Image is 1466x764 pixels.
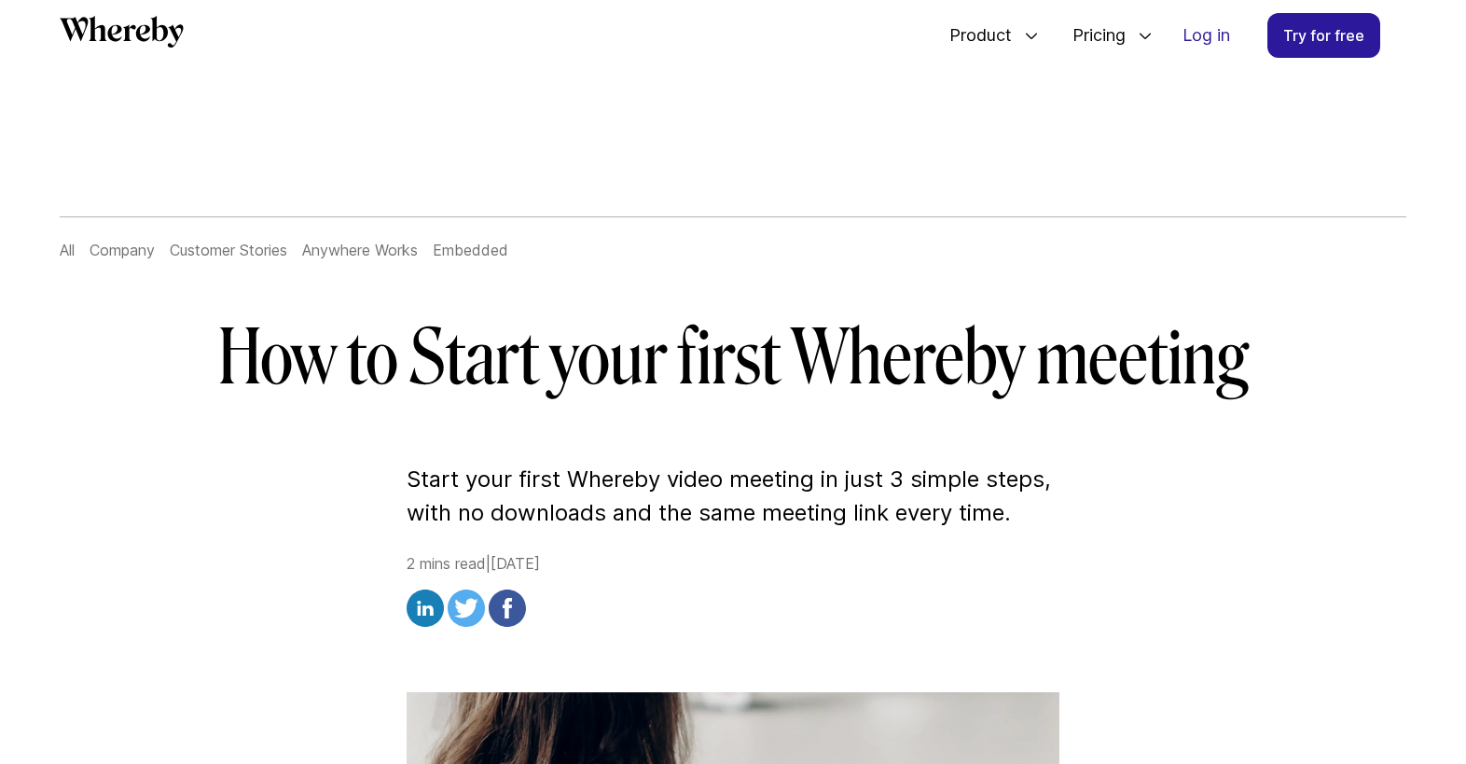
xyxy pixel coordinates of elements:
h1: How to Start your first Whereby meeting [196,313,1270,403]
img: twitter [448,590,485,627]
span: Pricing [1054,5,1130,66]
a: Log in [1168,14,1245,57]
a: Embedded [433,241,508,259]
a: All [60,241,75,259]
a: Try for free [1267,13,1380,58]
a: Company [90,241,155,259]
svg: Whereby [60,16,184,48]
a: Whereby [60,16,184,54]
a: Customer Stories [170,241,287,259]
a: Anywhere Works [302,241,418,259]
p: Start your first Whereby video meeting in just 3 simple steps, with no downloads and the same mee... [407,463,1059,530]
div: 2 mins read | [DATE] [407,552,1059,632]
img: facebook [489,590,526,627]
span: Product [931,5,1017,66]
img: linkedin [407,590,444,627]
